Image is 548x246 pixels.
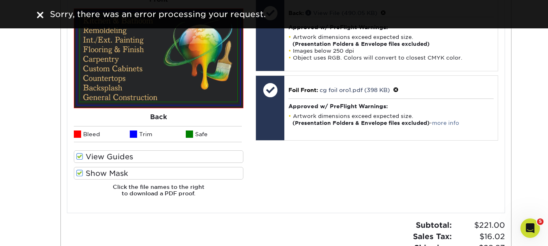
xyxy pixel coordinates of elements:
span: $221.00 [454,220,505,231]
li: Bleed [74,126,130,142]
li: Trim [130,126,186,142]
strong: (Presentation Folders & Envelope files excluded) [292,41,430,47]
li: Artwork dimensions exceed expected size. [288,34,493,47]
li: Artwork dimensions exceed expected size. - [288,113,493,126]
span: Sorry, there was an error processing your request. [50,9,266,19]
iframe: Google Customer Reviews [2,221,69,243]
h6: Click the file names to the right to download a PDF proof. [74,184,243,203]
a: more info [432,120,459,126]
h4: Approved w/ PreFlight Warnings: [288,103,493,109]
strong: Sales Tax: [413,232,452,241]
strong: Subtotal: [416,220,452,229]
li: Object uses RGB. Colors will convert to closest CMYK color. [288,54,493,61]
label: View Guides [74,150,243,163]
iframe: Intercom live chat [520,218,540,238]
li: Safe [186,126,242,142]
span: Foil Front: [288,87,318,93]
li: Images below 250 dpi [288,47,493,54]
div: Back [74,108,243,126]
a: cg foil oro1.pdf (398 KB) [320,87,390,93]
label: Show Mask [74,167,243,180]
span: $16.02 [454,231,505,242]
span: 5 [537,218,544,225]
strong: (Presentation Folders & Envelope files excluded) [292,120,430,126]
